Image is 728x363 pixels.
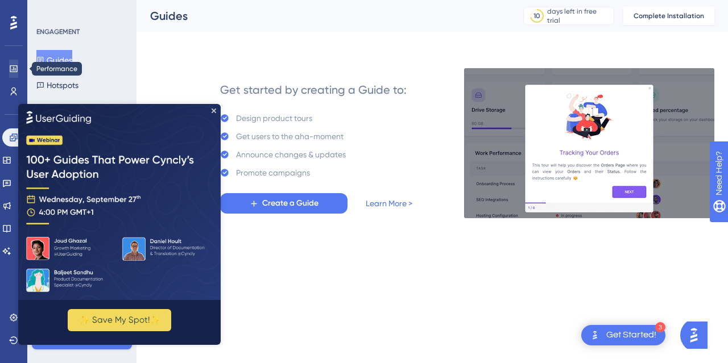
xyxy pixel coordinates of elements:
[236,130,344,143] div: Get users to the aha-moment
[49,205,153,227] button: ✨ Save My Spot!✨
[150,8,495,24] div: Guides
[606,329,656,341] div: Get Started!
[36,75,78,95] button: Hotspots
[680,318,714,352] iframe: UserGuiding AI Assistant Launcher
[236,166,310,180] div: Promote campaigns
[220,82,407,98] div: Get started by creating a Guide to:
[236,111,312,125] div: Design product tours
[193,5,198,9] div: Close Preview
[220,193,348,214] button: Create a Guide
[533,11,540,20] div: 10
[36,50,72,70] button: Guides
[634,11,704,20] span: Complete Installation
[236,148,346,161] div: Announce changes & updates
[262,197,318,210] span: Create a Guide
[581,325,665,345] div: Open Get Started! checklist, remaining modules: 3
[36,27,80,36] div: ENGAGEMENT
[366,197,412,210] a: Learn More >
[623,7,714,25] button: Complete Installation
[464,68,715,219] img: 21a29cd0e06a8f1d91b8bced9f6e1c06.gif
[547,7,610,25] div: days left in free trial
[36,100,75,120] button: Themes
[27,3,71,16] span: Need Help?
[655,322,665,332] div: 3
[588,328,602,342] img: launcher-image-alternative-text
